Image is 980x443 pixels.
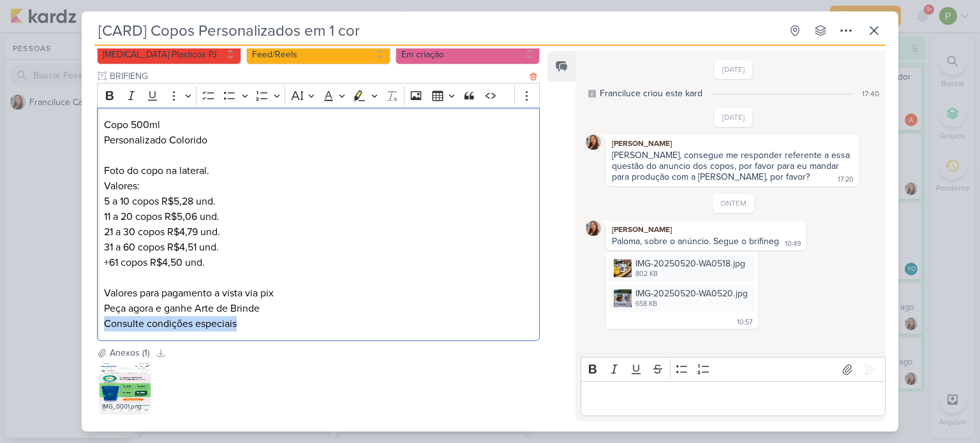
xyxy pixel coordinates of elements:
div: Editor editing area: main [581,381,886,416]
div: IMG-20250520-WA0520.jpg [609,284,755,312]
p: 21 a 30 copos R$4,79 und. 31 a 60 copos R$4,51 und. [104,224,533,255]
div: [PERSON_NAME], consegue me responder referente a essa questão do anuncio dos copos, por favor par... [612,150,852,182]
div: Editor toolbar [581,357,886,382]
img: MPqz3L4oCirXAFaPjxYAlgbP1De7z9j2AxJBT996.png [100,362,151,413]
div: IMG-20250520-WA0518.jpg [635,257,745,270]
div: 658 KB [635,299,748,309]
input: Texto sem título [107,69,527,83]
div: Editor editing area: main [97,108,540,342]
img: Franciluce Carvalho [586,221,601,236]
p: Copo 500ml Personalizado Colorido Foto do copo na lateral. Valores: [104,117,533,194]
div: IMG-20250520-WA0518.jpg [609,254,755,282]
div: 10:57 [737,317,753,328]
div: 802 KB [635,269,745,279]
div: Franciluce criou este kard [600,87,702,100]
button: [MEDICAL_DATA] Plasticos PJ [97,44,241,64]
p: 5 a 10 copos R$5,28 und. [104,194,533,209]
img: XtziqkG6e9AAsYL247WNkBCo7sDwtRUTiyvYiU5N.jpg [614,259,632,277]
div: [PERSON_NAME] [609,223,803,236]
div: 17:20 [838,175,854,185]
button: Feed/Reels [246,44,390,64]
img: uKd19VFTndd8f6IKcxvIIzWAZ6EiUVsR5gBN3yjA.jpg [614,289,632,307]
input: Kard Sem Título [94,19,781,42]
div: IMG_0001.png [100,400,151,413]
div: 17:40 [862,88,879,99]
div: Editor toolbar [97,83,540,108]
div: IMG-20250520-WA0520.jpg [635,287,748,300]
div: 10:49 [785,239,801,249]
div: [PERSON_NAME] [609,137,856,150]
div: Anexos (1) [110,346,149,359]
div: Paloma, sobre o anúncio. Segue o brifineg [612,236,779,247]
p: +61 copos R$4,50 und. [104,255,533,270]
p: Valores para pagamento a vista via pix Peça agora e ganhe Arte de Brinde Consulte condições espec... [104,286,533,331]
button: Em criação [396,44,540,64]
img: Franciluce Carvalho [586,134,601,150]
p: 11 a 20 copos R$5,06 und. [104,209,533,224]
